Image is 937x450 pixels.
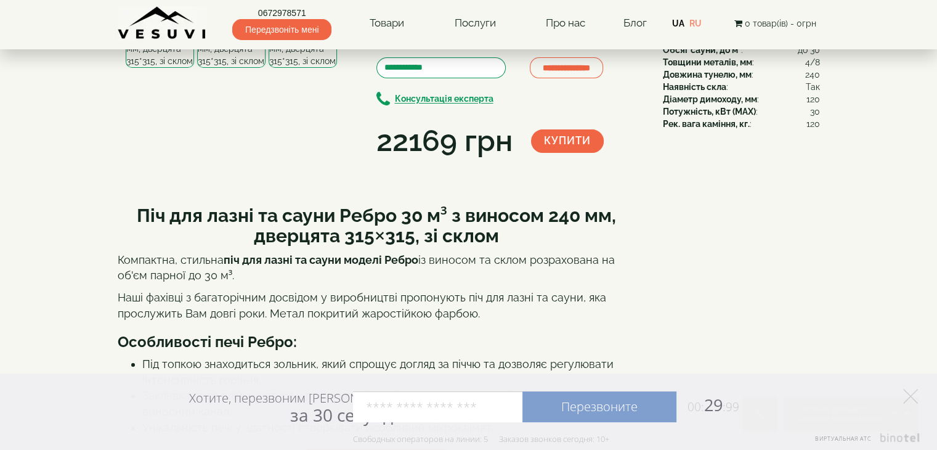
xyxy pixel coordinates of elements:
span: 0 товар(ів) - 0грн [744,18,816,28]
div: : [663,68,820,81]
b: Наявність скла [663,82,726,92]
a: Виртуальная АТС [808,433,922,450]
div: : [663,118,820,130]
b: Особливості печі Ребро: [118,333,297,351]
button: Купити [531,129,604,153]
span: 120 [806,118,820,130]
div: : [663,93,820,105]
a: Перезвоните [522,391,676,422]
button: 0 товар(ів) - 0грн [730,17,819,30]
b: Довжина тунелю, мм [663,70,752,80]
span: 120 [806,93,820,105]
b: Рек. вага каміння, кг. [663,119,750,129]
img: Завод VESUVI [118,6,207,40]
li: Під топкою знаходиться зольник, який спрощує догляд за піччю та дозволяє регулювати інтенсивність... [142,356,635,388]
span: 29 [676,393,739,416]
span: Передзвоніть мені [232,19,331,40]
div: : [663,81,820,93]
strong: Піч для лазні та сауни Ребро 30 м³ з виносом 240 мм, дверцята 315×315, зі склом [137,205,616,247]
span: за 30 секунд? [290,403,400,427]
a: 0672978571 [232,7,331,19]
p: Компактна, стильна із виносом та склом розрахована на об'єм парної до 30 м³. [118,252,635,284]
span: 4/8 [805,56,820,68]
span: :99 [723,399,739,415]
span: до 30 [798,44,820,56]
b: Консультація експерта [395,94,493,104]
a: Блог [623,17,646,29]
a: UA [672,18,684,28]
b: Обсяг сауни, до м³ [663,45,741,55]
div: : [663,44,820,56]
a: Про нас [533,9,598,38]
div: : [663,56,820,68]
a: RU [689,18,702,28]
a: Товари [357,9,416,38]
span: 240 [805,68,820,81]
span: Виртуальная АТС [815,435,872,443]
div: 22169 грн [376,120,513,162]
strong: піч для лазні та сауни моделі Ребро [224,253,418,266]
div: Хотите, перезвоним [PERSON_NAME] [189,390,400,425]
p: Наші фахівці з багаторічним досвідом у виробництві пропонують піч для лазні та сауни, яка прослуж... [118,290,635,321]
b: Потужність, кВт (MAX) [663,107,756,117]
div: Свободных операторов на линии: 5 Заказов звонков сегодня: 10+ [353,434,609,444]
span: 30 [810,105,820,118]
span: 00: [688,399,704,415]
div: : [663,105,820,118]
span: Так [806,81,820,93]
b: Товщини металів, мм [663,57,752,67]
a: Послуги [442,9,508,38]
b: Діаметр димоходу, мм [663,94,757,104]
